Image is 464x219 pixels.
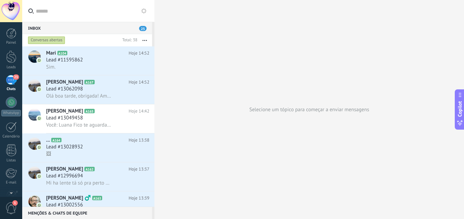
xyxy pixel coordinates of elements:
[22,207,152,219] div: Menções & Chats de equipe
[46,86,83,92] span: Lead #13062098
[46,108,83,115] span: [PERSON_NAME]
[46,57,83,63] span: Lead #11595862
[1,87,21,91] div: Chats
[120,37,137,44] div: Total: 38
[28,36,65,44] div: Conversas abertas
[129,50,149,57] span: Hoje 14:52
[1,110,21,116] div: WhatsApp
[456,101,463,117] span: Copilot
[129,108,149,115] span: Hoje 14:42
[37,174,42,179] img: icon
[1,180,21,185] div: E-mail
[46,195,91,202] span: [PERSON_NAME] ‍♂️
[46,115,83,121] span: Lead #13049458
[46,151,51,157] span: 🖼
[22,46,154,75] a: avatariconMariA104Hoje 14:52Lead #11595862Sim.
[57,51,67,55] span: A104
[22,162,154,191] a: avataricon[PERSON_NAME]A162Hoje 13:37Lead #12996694Mi ha lente tá só pra perto e ele é só de leitura
[46,202,83,208] span: Lead #13002556
[12,200,18,206] span: 1
[137,34,152,46] button: Mais
[22,104,154,133] a: avataricon[PERSON_NAME]A165Hoje 14:42Lead #13049458Você: Luana Fico te aguardando
[37,145,42,150] img: icon
[129,137,149,144] span: Hoje 13:38
[84,109,94,113] span: A165
[37,116,42,121] img: icon
[139,26,147,31] span: 23
[46,50,56,57] span: Mari
[1,41,21,45] div: Painel
[1,134,21,139] div: Calendário
[37,87,42,92] img: icon
[22,133,154,162] a: avataricon...A164Hoje 13:38Lead #13028932🖼
[46,166,83,173] span: [PERSON_NAME]
[1,158,21,163] div: Listas
[13,74,19,80] span: 23
[46,79,83,86] span: [PERSON_NAME]
[22,22,152,34] div: Inbox
[46,180,112,186] span: Mi ha lente tá só pra perto e ele é só de leitura
[51,138,61,142] span: A164
[22,75,154,104] a: avataricon[PERSON_NAME]A167Hoje 14:52Lead #13062098Olá boa tarde, obrigada! Amanhã abre que horas?
[46,64,55,70] span: Sim.
[37,58,42,63] img: icon
[129,79,149,86] span: Hoje 14:52
[37,203,42,208] img: icon
[46,173,83,179] span: Lead #12996694
[129,166,149,173] span: Hoje 13:37
[1,65,21,70] div: Leads
[129,195,149,202] span: Hoje 13:39
[84,80,94,84] span: A167
[46,144,83,150] span: Lead #13028932
[46,122,112,128] span: Você: Luana Fico te aguardando
[46,137,50,144] span: ...
[84,167,94,171] span: A162
[92,196,102,200] span: A163
[46,93,112,99] span: Olá boa tarde, obrigada! Amanhã abre que horas?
